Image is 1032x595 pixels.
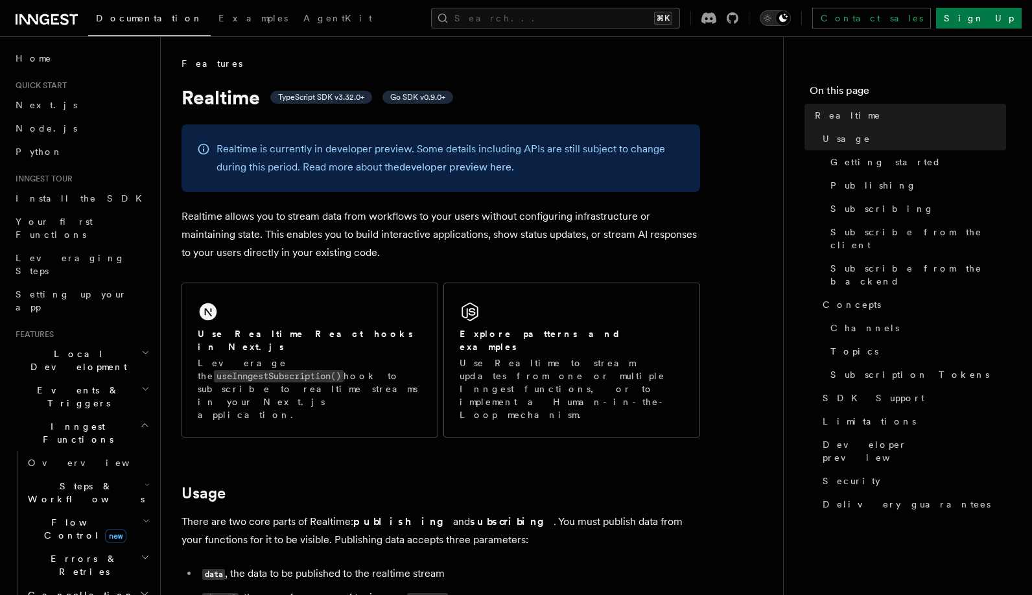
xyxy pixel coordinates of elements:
a: Node.js [10,117,152,140]
span: Go SDK v0.9.0+ [390,92,445,102]
button: Toggle dark mode [760,10,791,26]
a: Home [10,47,152,70]
a: Delivery guarantees [817,493,1006,516]
p: Realtime allows you to stream data from workflows to your users without configuring infrastructur... [182,207,700,262]
a: Use Realtime React hooks in Next.jsLeverage theuseInngestSubscription()hook to subscribe to realt... [182,283,438,437]
span: Getting started [830,156,941,169]
button: Events & Triggers [10,379,152,415]
button: Search...⌘K [431,8,680,29]
span: Developer preview [823,438,1006,464]
button: Local Development [10,342,152,379]
p: Leverage the hook to subscribe to realtime streams in your Next.js application. [198,356,422,421]
span: Setting up your app [16,289,127,312]
a: Usage [817,127,1006,150]
button: Steps & Workflows [23,474,152,511]
a: Next.js [10,93,152,117]
span: Realtime [815,109,881,122]
span: Subscribing [830,202,934,215]
span: Node.js [16,123,77,134]
a: Sign Up [936,8,1022,29]
button: Flow Controlnew [23,511,152,547]
span: Install the SDK [16,193,150,204]
button: Inngest Functions [10,415,152,451]
span: Publishing [830,179,917,192]
a: Overview [23,451,152,474]
a: Contact sales [812,8,931,29]
span: Quick start [10,80,67,91]
span: new [105,529,126,543]
a: Subscribe from the client [825,220,1006,257]
span: TypeScript SDK v3.32.0+ [278,92,364,102]
a: Limitations [817,410,1006,433]
span: Limitations [823,415,916,428]
a: Leveraging Steps [10,246,152,283]
a: Channels [825,316,1006,340]
span: Subscription Tokens [830,368,989,381]
span: Examples [218,13,288,23]
h2: Use Realtime React hooks in Next.js [198,327,422,353]
a: Usage [182,484,226,502]
span: Events & Triggers [10,384,141,410]
span: Usage [823,132,871,145]
span: Leveraging Steps [16,253,125,276]
a: Subscription Tokens [825,363,1006,386]
span: Overview [28,458,161,468]
a: Install the SDK [10,187,152,210]
a: Publishing [825,174,1006,197]
span: SDK Support [823,391,924,404]
span: Concepts [823,298,881,311]
code: data [202,569,225,580]
strong: subscribing [470,515,554,528]
span: Flow Control [23,516,143,542]
a: Explore patterns and examplesUse Realtime to stream updates from one or multiple Inngest function... [443,283,700,437]
a: Topics [825,340,1006,363]
span: Python [16,146,63,157]
span: Features [182,57,242,70]
h1: Realtime [182,86,700,109]
a: Documentation [88,4,211,36]
a: AgentKit [296,4,380,35]
h4: On this page [810,83,1006,104]
li: , the data to be published to the realtime stream [198,565,700,583]
span: Subscribe from the backend [830,262,1006,288]
strong: publishing [353,515,453,528]
kbd: ⌘K [654,12,672,25]
span: Topics [830,345,878,358]
span: Inngest Functions [10,420,140,446]
a: Concepts [817,293,1006,316]
a: Developer preview [817,433,1006,469]
a: Getting started [825,150,1006,174]
p: Use Realtime to stream updates from one or multiple Inngest functions, or to implement a Human-in... [460,356,684,421]
a: Setting up your app [10,283,152,319]
p: Realtime is currently in developer preview. Some details including APIs are still subject to chan... [217,140,685,176]
a: SDK Support [817,386,1006,410]
span: Subscribe from the client [830,226,1006,251]
span: Documentation [96,13,203,23]
a: Subscribe from the backend [825,257,1006,293]
button: Errors & Retries [23,547,152,583]
span: Channels [830,321,899,334]
a: Subscribing [825,197,1006,220]
a: Python [10,140,152,163]
span: Local Development [10,347,141,373]
span: AgentKit [303,13,372,23]
h2: Explore patterns and examples [460,327,684,353]
span: Next.js [16,100,77,110]
a: Examples [211,4,296,35]
p: There are two core parts of Realtime: and . You must publish data from your functions for it to b... [182,513,700,549]
code: useInngestSubscription() [214,370,344,382]
span: Features [10,329,54,340]
span: Home [16,52,52,65]
a: Realtime [810,104,1006,127]
span: Your first Functions [16,216,93,240]
span: Inngest tour [10,174,73,184]
span: Steps & Workflows [23,480,145,506]
a: developer preview here [399,161,511,173]
a: Your first Functions [10,210,152,246]
span: Security [823,474,880,487]
span: Errors & Retries [23,552,141,578]
a: Security [817,469,1006,493]
span: Delivery guarantees [823,498,991,511]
